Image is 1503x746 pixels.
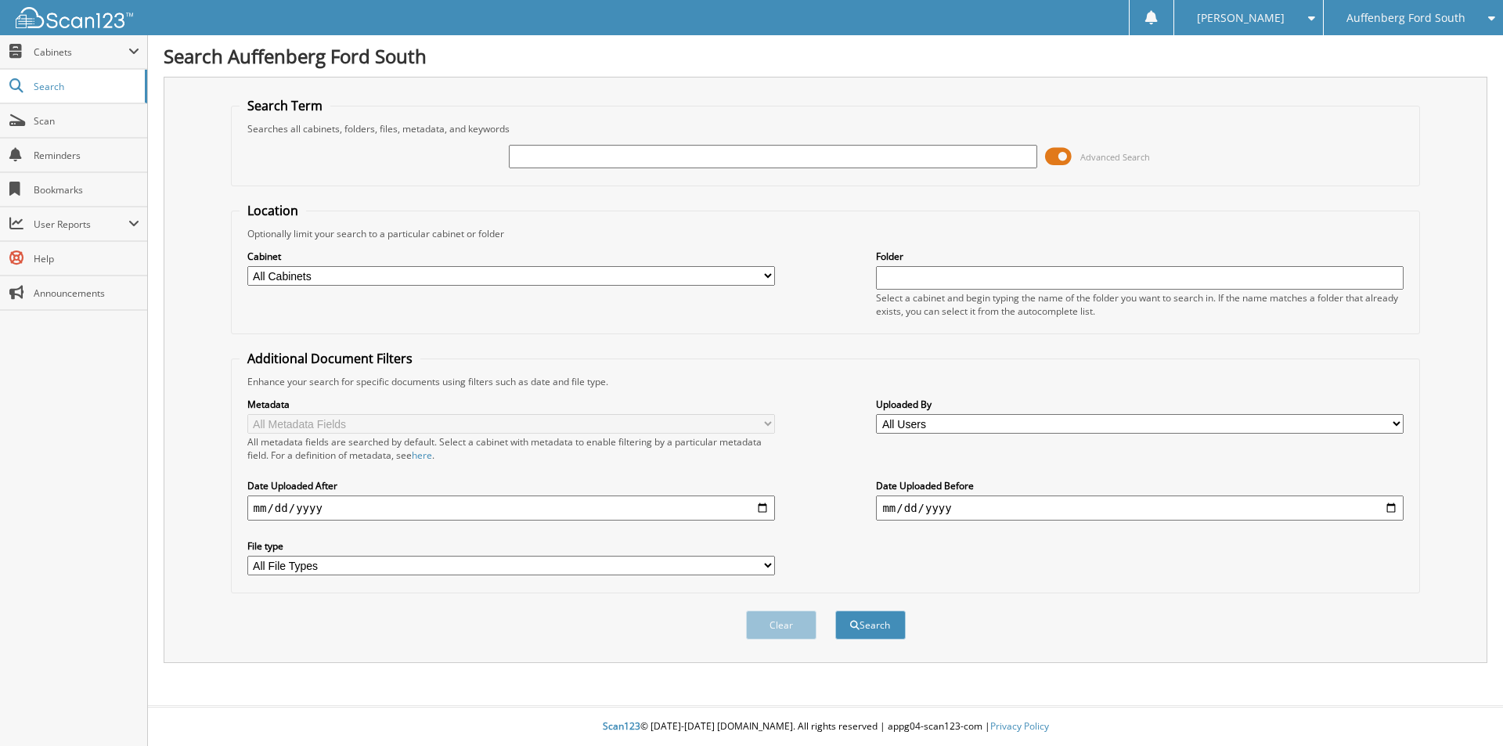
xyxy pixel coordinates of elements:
span: Auffenberg Ford South [1346,13,1465,23]
span: Scan [34,114,139,128]
div: Enhance your search for specific documents using filters such as date and file type. [240,375,1412,388]
a: here [412,449,432,462]
span: Search [34,80,137,93]
div: Select a cabinet and begin typing the name of the folder you want to search in. If the name match... [876,291,1404,318]
span: Announcements [34,287,139,300]
label: Date Uploaded After [247,479,775,492]
span: User Reports [34,218,128,231]
button: Search [835,611,906,640]
span: Reminders [34,149,139,162]
label: Metadata [247,398,775,411]
legend: Additional Document Filters [240,350,420,367]
span: Cabinets [34,45,128,59]
label: Date Uploaded Before [876,479,1404,492]
div: © [DATE]-[DATE] [DOMAIN_NAME]. All rights reserved | appg04-scan123-com | [148,708,1503,746]
div: Searches all cabinets, folders, files, metadata, and keywords [240,122,1412,135]
span: Help [34,252,139,265]
span: Bookmarks [34,183,139,196]
div: All metadata fields are searched by default. Select a cabinet with metadata to enable filtering b... [247,435,775,462]
input: start [247,496,775,521]
h1: Search Auffenberg Ford South [164,43,1487,69]
span: Scan123 [603,719,640,733]
span: [PERSON_NAME] [1197,13,1285,23]
a: Privacy Policy [990,719,1049,733]
label: Folder [876,250,1404,263]
input: end [876,496,1404,521]
span: Advanced Search [1080,151,1150,163]
label: File type [247,539,775,553]
button: Clear [746,611,816,640]
legend: Location [240,202,306,219]
div: Optionally limit your search to a particular cabinet or folder [240,227,1412,240]
legend: Search Term [240,97,330,114]
label: Uploaded By [876,398,1404,411]
label: Cabinet [247,250,775,263]
img: scan123-logo-white.svg [16,7,133,28]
